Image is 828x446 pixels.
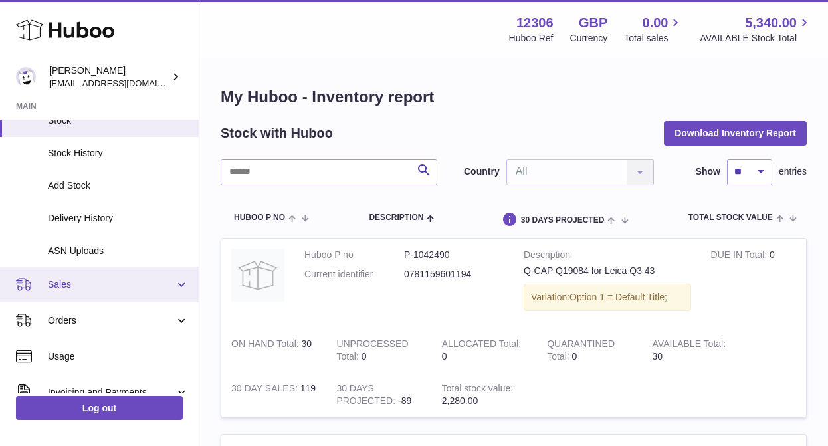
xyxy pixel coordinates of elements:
td: 30 [643,328,748,373]
span: Description [369,213,423,222]
span: Total stock value [688,213,773,222]
span: 30 DAYS PROJECTED [521,216,605,225]
strong: Total stock value [442,383,513,397]
h1: My Huboo - Inventory report [221,86,807,108]
div: Q-CAP Q19084 for Leica Q3 43 [524,265,691,277]
span: Delivery History [48,212,189,225]
strong: GBP [579,14,607,32]
div: Variation: [524,284,691,311]
a: 5,340.00 AVAILABLE Stock Total [700,14,812,45]
h2: Stock with Huboo [221,124,333,142]
dd: 0781159601194 [404,268,504,280]
strong: AVAILABLE Total [653,338,726,352]
strong: 30 DAY SALES [231,383,300,397]
strong: QUARANTINED Total [547,338,615,365]
div: Currency [570,32,608,45]
strong: 12306 [516,14,554,32]
span: Stock History [48,147,189,160]
span: Sales [48,279,175,291]
label: Country [464,166,500,178]
span: 0 [572,351,577,362]
strong: ALLOCATED Total [442,338,521,352]
div: [PERSON_NAME] [49,64,169,90]
td: 0 [701,239,806,328]
label: Show [696,166,720,178]
strong: UNPROCESSED Total [336,338,408,365]
span: Invoicing and Payments [48,386,175,399]
strong: DUE IN Total [711,249,770,263]
a: 0.00 Total sales [624,14,683,45]
dt: Current identifier [304,268,404,280]
div: Huboo Ref [509,32,554,45]
span: Add Stock [48,179,189,192]
span: entries [779,166,807,178]
strong: ON HAND Total [231,338,302,352]
img: hello@otect.co [16,67,36,87]
span: Stock [48,114,189,127]
td: 0 [432,328,537,373]
span: Orders [48,314,175,327]
span: Huboo P no [234,213,285,222]
td: 0 [326,328,431,373]
strong: Description [524,249,691,265]
span: 0.00 [643,14,669,32]
span: [EMAIL_ADDRESS][DOMAIN_NAME] [49,78,195,88]
span: Option 1 = Default Title; [569,292,667,302]
a: Log out [16,396,183,420]
button: Download Inventory Report [664,121,807,145]
dt: Huboo P no [304,249,404,261]
span: Total sales [624,32,683,45]
td: 30 [221,328,326,373]
td: 119 [221,372,326,417]
img: product image [231,249,284,302]
td: -89 [326,372,431,417]
span: ASN Uploads [48,245,189,257]
dd: P-1042490 [404,249,504,261]
span: AVAILABLE Stock Total [700,32,812,45]
span: 5,340.00 [745,14,797,32]
strong: 30 DAYS PROJECTED [336,383,398,409]
span: 2,280.00 [442,395,478,406]
span: Usage [48,350,189,363]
